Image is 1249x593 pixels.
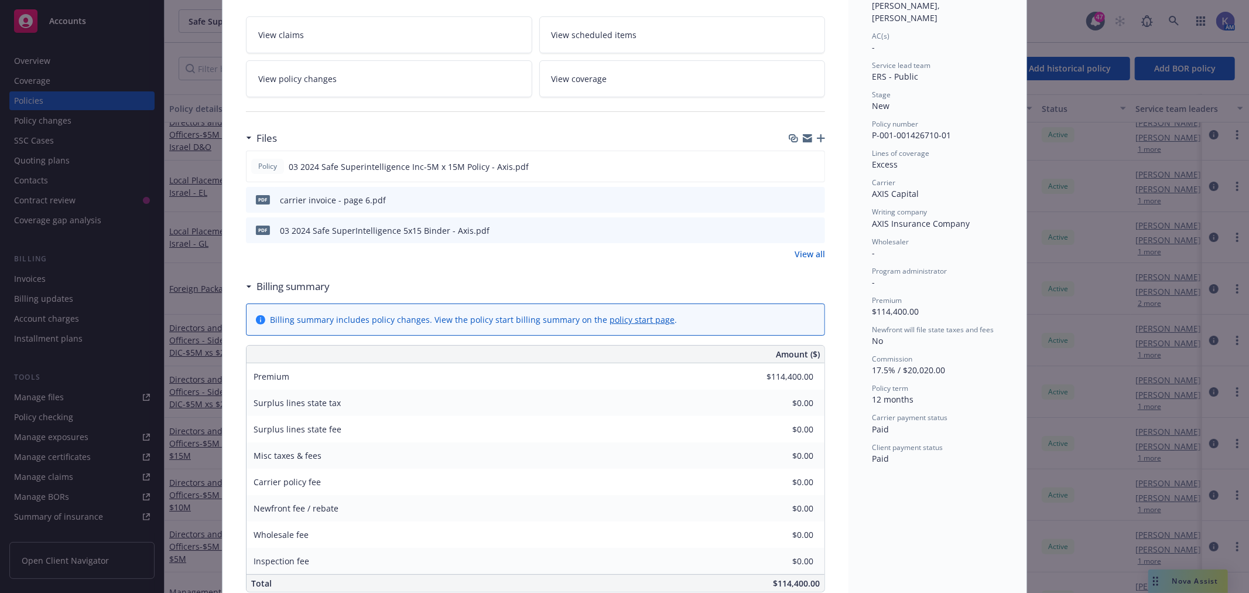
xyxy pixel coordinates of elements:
div: Files [246,131,277,146]
span: Policy [256,161,279,172]
span: Carrier policy fee [254,476,321,488]
input: 0.00 [744,553,820,570]
span: Commission [872,354,912,364]
input: 0.00 [744,526,820,544]
span: Inspection fee [254,555,309,567]
input: 0.00 [744,473,820,491]
span: AXIS Insurance Company [872,218,970,229]
span: New [872,100,889,111]
div: Billing summary [246,279,330,294]
span: Service lead team [872,60,930,70]
span: $114,400.00 [773,578,820,589]
span: Paid [872,424,889,435]
input: 0.00 [744,500,820,517]
span: Writing company [872,207,927,217]
span: View coverage [552,73,607,85]
span: - [872,42,875,53]
span: Policy number [872,119,918,129]
button: preview file [810,194,820,206]
h3: Billing summary [256,279,330,294]
a: View claims [246,16,532,53]
span: Stage [872,90,891,100]
input: 0.00 [744,368,820,386]
span: Program administrator [872,266,947,276]
span: Newfront will file state taxes and fees [872,325,994,335]
span: - [872,247,875,258]
div: carrier invoice - page 6.pdf [280,194,386,206]
span: ERS - Public [872,71,918,82]
a: View coverage [539,60,826,97]
span: Premium [254,371,289,382]
span: Lines of coverage [872,148,929,158]
div: Excess [872,158,1003,171]
span: No [872,335,883,346]
button: preview file [810,224,820,237]
span: AXIS Capital [872,188,919,199]
span: Paid [872,453,889,464]
span: $114,400.00 [872,306,919,317]
a: policy start page [610,314,675,325]
span: 12 months [872,394,913,405]
div: Billing summary includes policy changes. View the policy start billing summary on the . [270,313,677,326]
span: pdf [256,226,270,234]
span: 17.5% / $20,020.00 [872,364,945,376]
span: Newfront fee / rebate [254,503,338,514]
span: Policy term [872,383,908,393]
h3: Files [256,131,277,146]
span: Carrier [872,178,895,188]
span: Wholesale fee [254,529,309,540]
button: download file [791,194,800,206]
span: Surplus lines state tax [254,397,341,408]
a: View all [795,248,825,260]
span: Client payment status [872,442,943,452]
div: 03 2024 Safe SuperIntelligence 5x15 Binder - Axis.pdf [280,224,490,237]
button: download file [791,224,800,237]
input: 0.00 [744,421,820,438]
span: View policy changes [258,73,337,85]
span: Wholesaler [872,237,909,247]
span: - [872,277,875,288]
span: pdf [256,195,270,204]
span: Misc taxes & fees [254,450,321,461]
span: Premium [872,295,902,305]
span: View claims [258,29,304,41]
span: AC(s) [872,31,889,41]
input: 0.00 [744,447,820,465]
input: 0.00 [744,394,820,412]
button: preview file [809,161,820,173]
span: Amount ($) [776,348,820,360]
span: Carrier payment status [872,413,947,422]
span: 03 2024 Safe Superintelligence Inc-5M x 15M Policy - Axis.pdf [289,161,529,173]
span: P-001-001426710-01 [872,129,951,141]
a: View policy changes [246,60,532,97]
span: View scheduled items [552,29,637,41]
span: Surplus lines state fee [254,424,341,435]
span: Total [251,578,272,589]
a: View scheduled items [539,16,826,53]
button: download file [791,161,800,173]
